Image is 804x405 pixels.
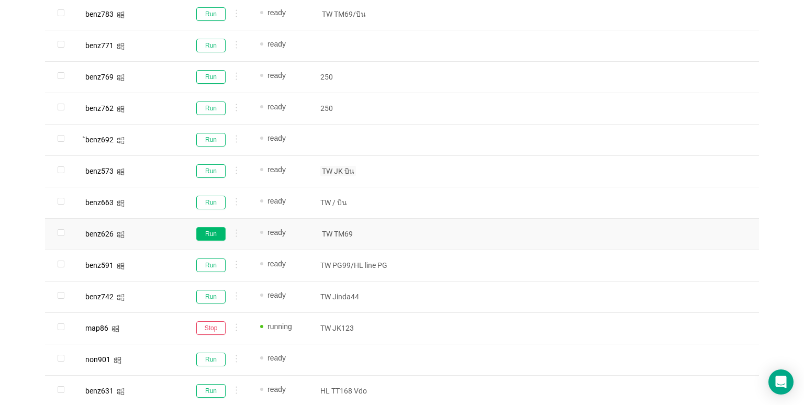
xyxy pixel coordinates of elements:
[117,137,125,144] i: icon: windows
[117,294,125,301] i: icon: windows
[196,290,226,303] button: Run
[117,199,125,207] i: icon: windows
[267,291,286,299] span: ready
[114,356,121,364] i: icon: windows
[196,384,226,398] button: Run
[85,73,114,81] div: benz769
[320,386,397,396] p: HL TT168 Vdo
[117,231,125,239] i: icon: windows
[85,42,114,49] div: benz771
[85,10,114,18] div: benz783
[320,166,356,176] span: TW JK บิน
[196,102,226,115] button: Run
[196,164,226,178] button: Run
[267,103,286,111] span: ready
[117,42,125,50] i: icon: windows
[85,167,114,175] div: benz573
[267,165,286,174] span: ready
[196,39,226,52] button: Run
[117,168,125,176] i: icon: windows
[320,103,397,114] p: 250
[320,291,397,302] p: TW Jinda44
[196,321,226,335] button: Stop
[267,197,286,205] span: ready
[267,354,286,362] span: ready
[117,74,125,82] i: icon: windows
[117,11,125,19] i: icon: windows
[85,199,114,206] div: benz663
[267,134,286,142] span: ready
[320,9,367,19] span: TW TM69/บิน
[111,325,119,333] i: icon: windows
[85,136,114,143] div: ิbenz692
[117,262,125,270] i: icon: windows
[196,133,226,147] button: Run
[196,227,226,241] button: Run
[196,7,226,21] button: Run
[117,388,125,396] i: icon: windows
[320,260,397,271] p: TW PG99/HL line PG
[267,322,292,331] span: running
[85,262,114,269] div: benz591
[267,40,286,48] span: ready
[267,228,286,237] span: ready
[85,293,114,300] div: benz742
[85,324,108,332] div: map86
[196,353,226,366] button: Run
[85,387,114,395] div: benz631
[267,385,286,393] span: ready
[117,105,125,113] i: icon: windows
[320,323,397,333] p: TW JK123
[196,258,226,272] button: Run
[768,369,794,395] div: Open Intercom Messenger
[267,8,286,17] span: ready
[196,70,226,84] button: Run
[85,230,114,238] div: benz626
[196,196,226,209] button: Run
[320,229,354,239] span: TW TM69
[320,72,397,82] p: 250
[85,356,110,363] div: non901
[85,105,114,112] div: benz762
[320,197,397,208] p: TW / บิน
[267,71,286,80] span: ready
[267,260,286,268] span: ready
